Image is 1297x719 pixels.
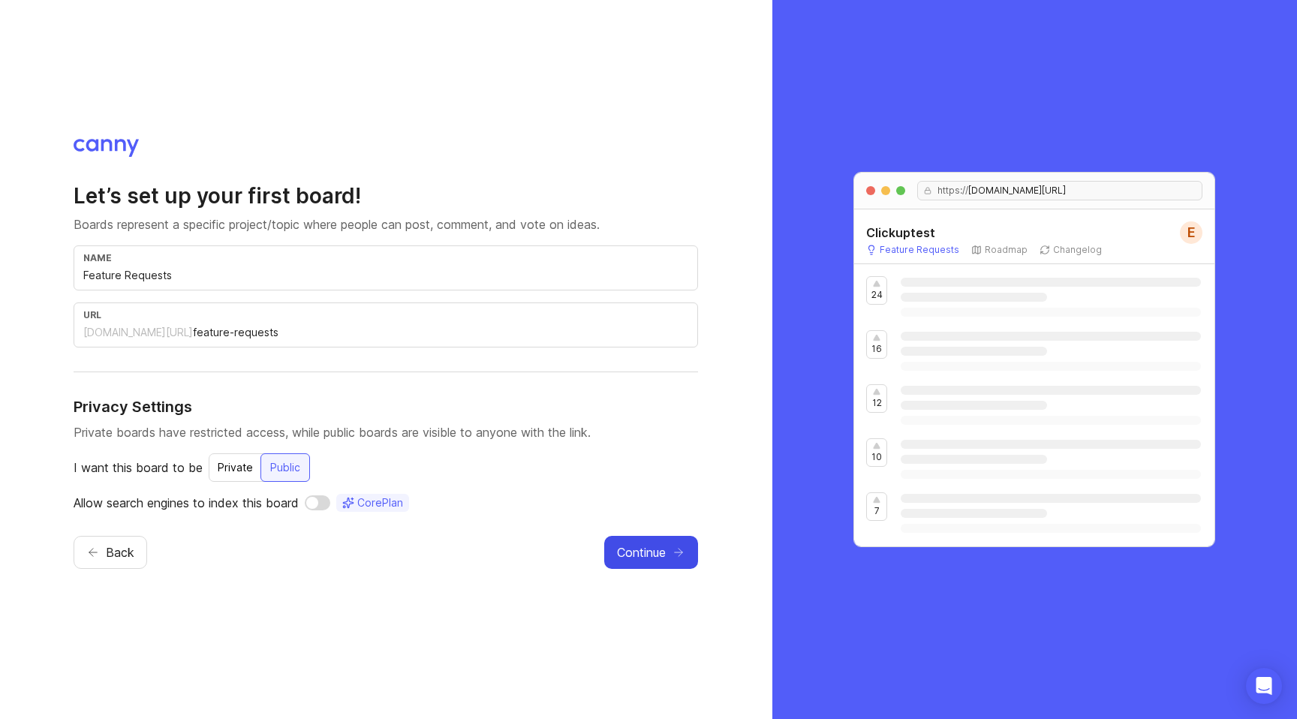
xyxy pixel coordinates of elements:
p: I want this board to be [74,459,203,477]
div: Open Intercom Messenger [1246,668,1282,704]
div: name [83,252,688,263]
button: Back [74,536,147,569]
button: Private [209,453,262,482]
p: 24 [871,289,883,301]
h5: Clickuptest [866,224,935,242]
p: 12 [872,397,882,409]
span: Continue [617,543,666,561]
input: e.g. Feature Requests [83,267,688,284]
button: Public [260,453,310,482]
p: Feature Requests [880,244,959,256]
p: 16 [871,343,882,355]
div: url [83,309,688,320]
span: Back [106,543,134,561]
p: Allow search engines to index this board [74,494,299,512]
span: [DOMAIN_NAME][URL] [968,185,1066,197]
h4: Privacy Settings [74,396,698,417]
h2: Let’s set up your first board! [74,182,698,209]
span: https:// [931,185,968,197]
p: Changelog [1053,244,1102,256]
p: Private boards have restricted access, while public boards are visible to anyone with the link. [74,423,698,441]
span: Core Plan [357,495,403,510]
img: Canny logo [74,139,139,157]
div: [DOMAIN_NAME][URL] [83,325,193,340]
p: 7 [874,505,880,517]
div: E [1180,221,1202,244]
button: Continue [604,536,698,569]
div: Private [209,454,262,481]
p: Boards represent a specific project/topic where people can post, comment, and vote on ideas. [74,215,698,233]
p: 10 [871,451,882,463]
p: Roadmap [985,244,1028,256]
